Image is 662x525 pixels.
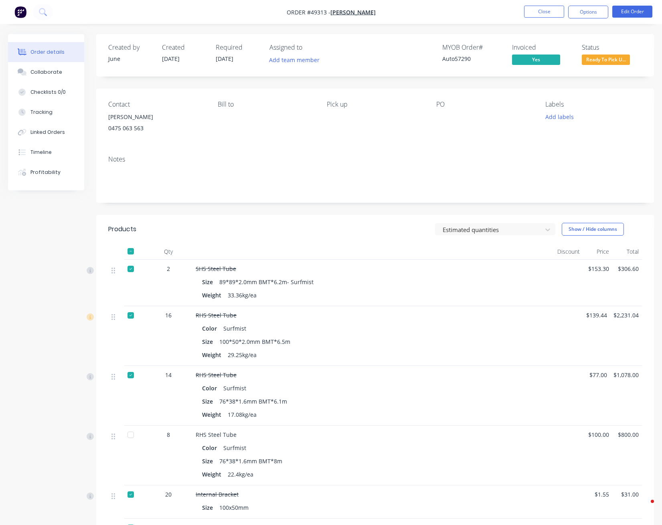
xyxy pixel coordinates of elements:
div: Surfmist [220,442,249,454]
div: Size [202,455,216,467]
div: Auto57290 [442,55,502,63]
div: Size [202,276,216,288]
span: 8 [167,430,170,439]
div: Notes [108,155,642,163]
img: Factory [14,6,26,18]
div: Size [202,396,216,407]
div: Status [582,44,642,51]
div: Created [162,44,206,51]
div: 22.4kg/ea [225,468,257,480]
div: [PERSON_NAME] [108,111,205,123]
div: Weight [202,289,225,301]
span: 20 [165,490,172,499]
div: Price [583,244,613,260]
div: Tracking [30,109,53,116]
button: Close [524,6,564,18]
span: Internal Bracket [196,491,239,498]
span: $800.00 [615,430,639,439]
div: Surfmist [220,323,249,334]
button: Checklists 0/0 [8,82,84,102]
button: Collaborate [8,62,84,82]
div: Contact [108,101,205,108]
span: $1,078.00 [613,371,639,379]
span: $1.55 [586,490,609,499]
span: RHS Steel Tube [196,431,237,438]
span: RHS Steel Tube [196,371,237,379]
iframe: Intercom live chat [635,498,654,517]
div: Linked Orders [30,129,65,136]
span: RHS Steel Tube [196,311,237,319]
div: Weight [202,409,225,420]
div: Products [108,224,136,234]
div: [PERSON_NAME]0475 063 563 [108,111,205,137]
a: [PERSON_NAME] [330,8,376,16]
div: Required [216,44,260,51]
button: Show / Hide columns [562,223,624,236]
div: Timeline [30,149,52,156]
div: Color [202,442,220,454]
button: Edit Order [612,6,652,18]
div: Profitability [30,169,61,176]
span: $31.00 [615,490,639,499]
span: 16 [165,311,172,319]
span: 14 [165,371,172,379]
span: [DATE] [216,55,233,63]
div: 17.08kg/ea [225,409,260,420]
button: Timeline [8,142,84,162]
div: 0475 063 563 [108,123,205,134]
div: MYOB Order # [442,44,502,51]
div: PO [436,101,533,108]
div: Collaborate [30,69,62,76]
div: Order details [30,48,65,56]
span: $139.44 [585,311,607,319]
div: Qty [144,244,192,260]
div: 100x50mm [216,502,252,513]
div: Color [202,382,220,394]
div: 89*89*2.0mm BMT*6.2m- Surfmist [216,276,317,288]
button: Add labels [541,111,578,122]
div: 100*50*2.0mm BMT*6.5m [216,336,294,347]
div: Weight [202,468,225,480]
span: Order #49313 - [287,8,330,16]
span: $77.00 [585,371,607,379]
div: Invoiced [512,44,572,51]
div: Discount [553,244,583,260]
div: Pick up [327,101,423,108]
span: $153.30 [586,265,609,273]
button: Add team member [269,55,324,65]
div: Total [612,244,642,260]
span: $306.60 [615,265,639,273]
button: Profitability [8,162,84,182]
div: Assigned to [269,44,350,51]
span: Yes [512,55,560,65]
div: Bill to [218,101,314,108]
button: Linked Orders [8,122,84,142]
div: Created by [108,44,152,51]
button: Options [568,6,608,18]
button: Tracking [8,102,84,122]
div: 29.25kg/ea [225,349,260,361]
div: 76*38*1.6mm BMT*6.1m [216,396,290,407]
div: Size [202,502,216,513]
span: SHS Steel Tube [196,265,236,273]
div: 33.36kg/ea [225,289,260,301]
button: Order details [8,42,84,62]
div: 76*38*1.6mm BMT*8m [216,455,285,467]
div: Surfmist [220,382,249,394]
div: Size [202,336,216,347]
div: Labels [545,101,642,108]
div: Color [202,323,220,334]
span: $100.00 [586,430,609,439]
span: $2,231.04 [613,311,639,319]
div: Weight [202,349,225,361]
button: Ready To Pick U... [582,55,630,67]
span: 2 [167,265,170,273]
div: Checklists 0/0 [30,89,66,96]
span: Ready To Pick U... [582,55,630,65]
span: [DATE] [162,55,180,63]
div: June [108,55,152,63]
button: Add team member [265,55,324,65]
